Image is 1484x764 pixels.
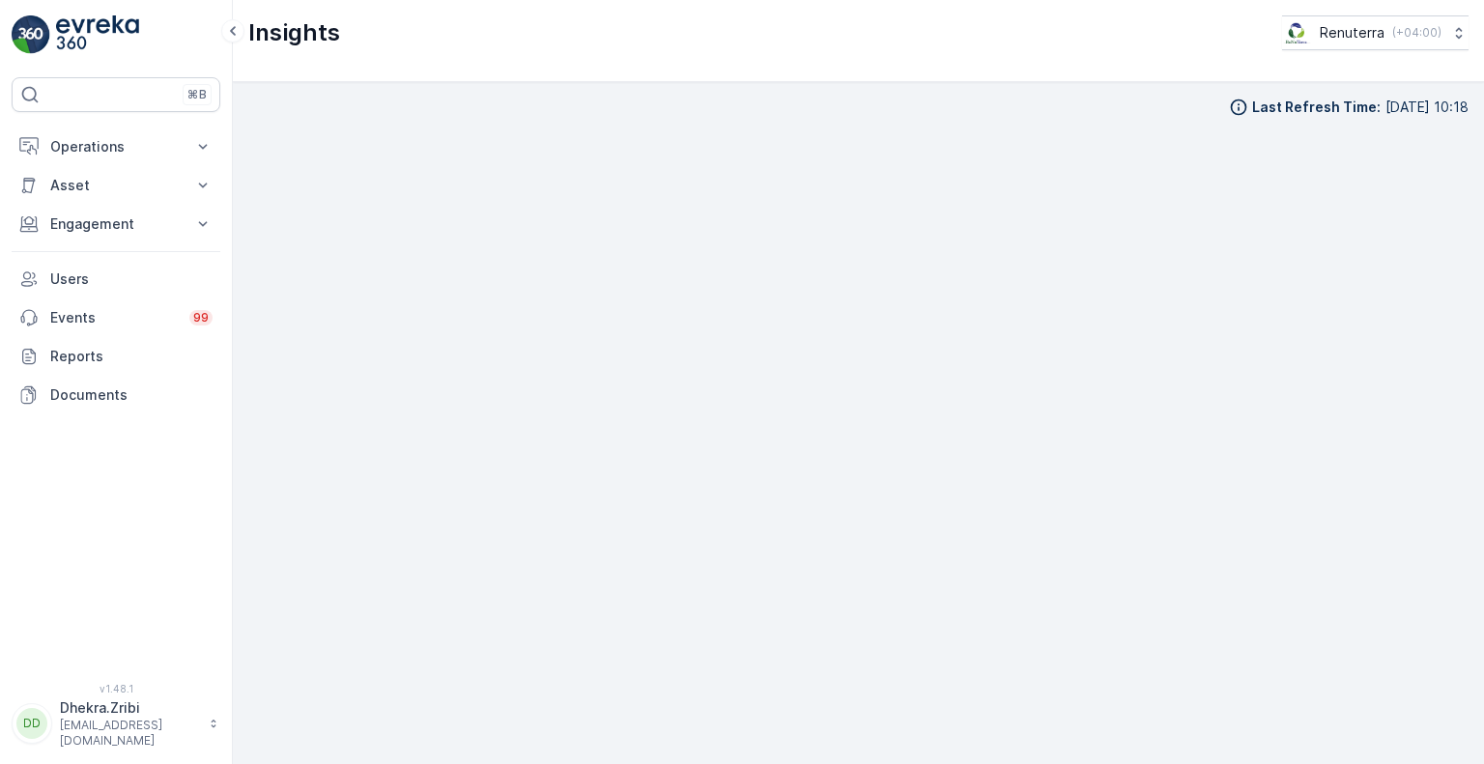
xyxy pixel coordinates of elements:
[1282,15,1469,50] button: Renuterra(+04:00)
[50,214,182,234] p: Engagement
[12,376,220,414] a: Documents
[1320,23,1384,42] p: Renuterra
[12,127,220,166] button: Operations
[187,87,207,102] p: ⌘B
[12,337,220,376] a: Reports
[50,308,178,327] p: Events
[193,310,209,325] p: 99
[1252,98,1381,117] p: Last Refresh Time :
[12,166,220,205] button: Asset
[50,269,213,289] p: Users
[248,17,340,48] p: Insights
[50,347,213,366] p: Reports
[1385,98,1469,117] p: [DATE] 10:18
[12,698,220,749] button: DDDhekra.Zribi[EMAIL_ADDRESS][DOMAIN_NAME]
[1392,25,1441,41] p: ( +04:00 )
[60,718,199,749] p: [EMAIL_ADDRESS][DOMAIN_NAME]
[56,15,139,54] img: logo_light-DOdMpM7g.png
[12,205,220,243] button: Engagement
[50,137,182,156] p: Operations
[12,298,220,337] a: Events99
[12,683,220,694] span: v 1.48.1
[1282,22,1312,43] img: Screenshot_2024-07-26_at_13.33.01.png
[16,708,47,739] div: DD
[50,176,182,195] p: Asset
[12,260,220,298] a: Users
[60,698,199,718] p: Dhekra.Zribi
[50,385,213,405] p: Documents
[12,15,50,54] img: logo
